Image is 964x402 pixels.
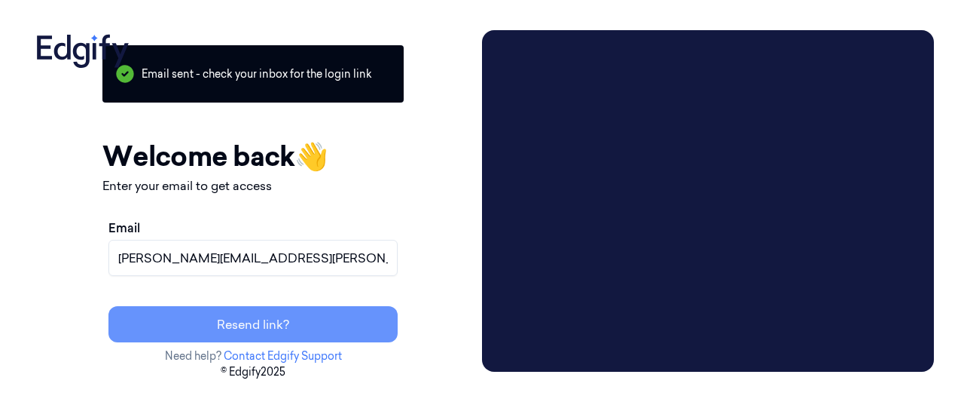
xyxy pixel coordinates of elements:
[102,136,404,176] h1: Welcome back 👋
[30,364,476,380] p: © Edgify 2025
[102,45,404,103] p: Email sent - check your inbox for the login link
[102,348,404,364] p: Need help?
[102,176,404,195] p: Enter your email to get access
[108,219,140,237] label: Email
[108,306,398,342] button: Resend link?
[108,240,398,276] input: name@example.com
[224,349,342,363] a: Contact Edgify Support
